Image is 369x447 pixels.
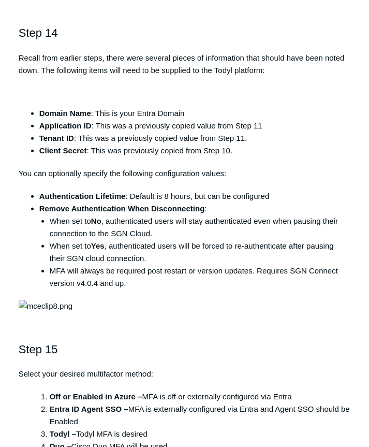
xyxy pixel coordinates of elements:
li: MFA is off or externally configured via Entra [50,391,351,403]
strong: Tenant ID [39,134,74,142]
p: Recall from earlier steps, there were several pieces of information that should have been noted d... [19,52,351,77]
li: : This is your Entra Domain [39,107,351,120]
h2: Step 15 [19,340,351,358]
p: Select your desired multifactor method: [19,368,351,380]
li: : [39,203,351,290]
li: : This was a previously copied value from Step 11 [39,120,351,132]
li: : This was previously copied from Step 10. [39,145,351,157]
img: mceclip8.png [19,300,72,312]
li: MFA will always be required post restart or version updates. Requires SGN Connect version v4.0.4 ... [50,265,351,290]
li: : This was a previously copied value from Step 11. [39,132,351,145]
strong: Remove Authentication When Disconnecting [39,204,204,213]
h2: Step 14 [19,24,351,42]
strong: Client Secret [39,146,87,155]
li: : Default is 8 hours, but can be configured [39,190,351,203]
strong: Entra ID Agent SSO – [50,405,128,413]
strong: Domain Name [39,109,91,118]
li: MFA is externally configured via Entra and Agent SSO should be Enabled [50,403,351,428]
strong: Authentication Lifetime [39,192,126,200]
strong: Application ID [39,121,92,130]
strong: No [91,217,101,225]
strong: Yes [91,241,105,250]
strong: Todyl – [50,429,76,438]
li: When set to , authenticated users will stay authenticated even when pausing their connection to t... [50,215,351,240]
p: You can optionally specify the following configuration values: [19,167,351,180]
strong: Off or Enabled in Azure – [50,392,142,401]
li: Todyl MFA is desired [50,428,351,440]
li: When set to , authenticated users will be forced to re-authenticate after pausing their SGN cloud... [50,240,351,265]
